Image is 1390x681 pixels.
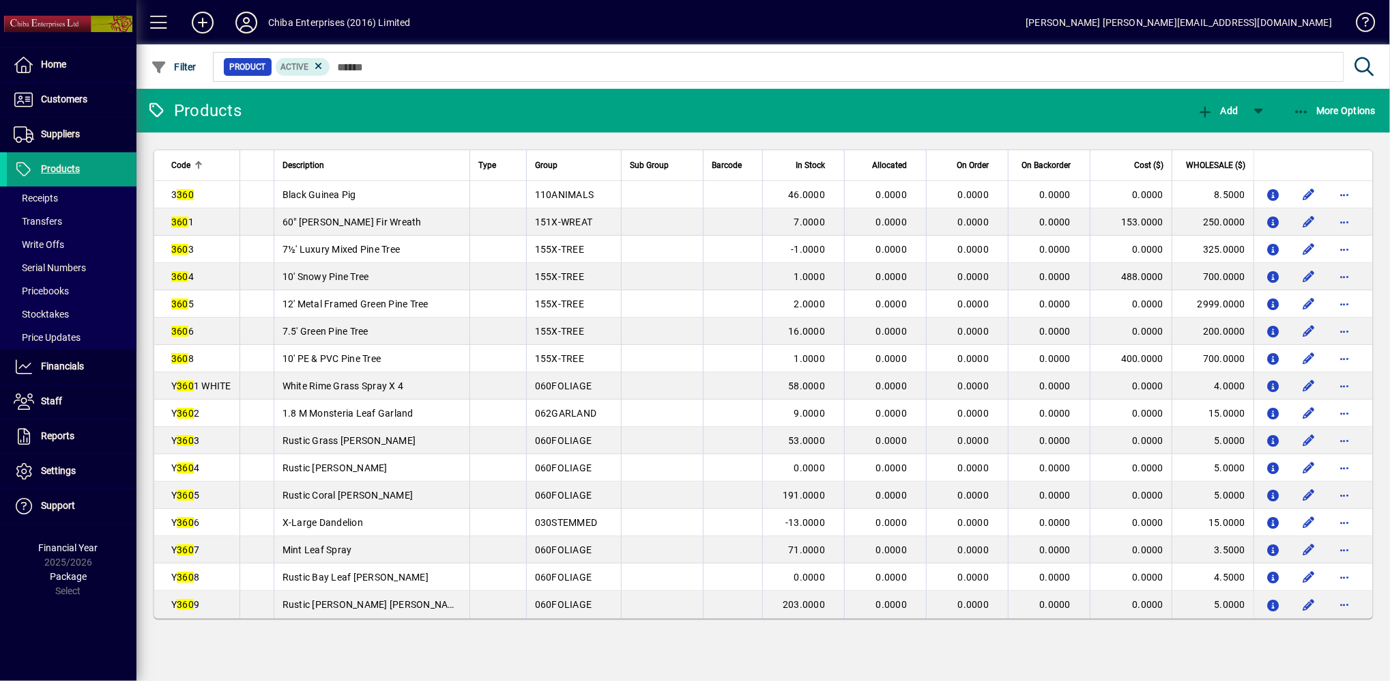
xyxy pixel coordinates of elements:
span: Y 6 [171,517,199,528]
span: 2.0000 [794,298,826,309]
span: Y 5 [171,490,199,501]
em: 360 [177,490,194,501]
span: Sub Group [630,158,669,173]
span: 0.0000 [876,217,908,227]
td: 0.0000 [1090,290,1172,318]
span: 0.0000 [1040,380,1071,391]
button: Edit [1298,457,1320,479]
td: 0.0000 [1090,564,1172,591]
span: 46.0000 [788,189,825,200]
span: 0.0000 [1040,271,1071,282]
span: 0.0000 [1040,244,1071,255]
div: Chiba Enterprises (2016) Limited [268,12,411,33]
span: 0.0000 [958,462,989,473]
em: 360 [177,544,194,555]
td: 15.0000 [1172,400,1254,427]
td: 200.0000 [1172,318,1254,345]
button: Edit [1298,402,1320,424]
a: Serial Numbers [7,256,136,279]
span: Allocated [872,158,907,173]
span: 0.0000 [876,189,908,200]
em: 360 [177,189,194,200]
span: 1.0000 [794,271,826,282]
td: 4.5000 [1172,564,1254,591]
span: Receipts [14,193,58,204]
a: Customers [7,83,136,117]
span: Home [41,59,66,70]
td: 0.0000 [1090,427,1172,454]
a: Knowledge Base [1346,3,1373,47]
span: 060FOLIAGE [535,380,592,391]
span: 0.0000 [958,544,989,555]
button: More Options [1290,98,1380,123]
td: 700.0000 [1172,263,1254,290]
span: Settings [41,465,76,476]
span: 53.0000 [788,435,825,446]
span: 155X-TREE [535,326,584,337]
span: -13.0000 [785,517,825,528]
a: Stocktakes [7,303,136,326]
span: Staff [41,395,62,406]
button: More options [1333,375,1355,397]
span: 0.0000 [1040,189,1071,200]
span: Y 4 [171,462,199,473]
div: Type [478,158,518,173]
a: Write Offs [7,233,136,256]
span: 0.0000 [958,435,989,446]
button: More options [1333,184,1355,206]
button: Edit [1298,594,1320,615]
a: Staff [7,385,136,419]
span: Package [50,571,87,582]
span: Price Updates [14,332,81,343]
span: 0.0000 [958,326,989,337]
button: More options [1333,238,1355,260]
a: Suppliers [7,117,136,152]
span: 0.0000 [958,189,989,200]
span: 0.0000 [1040,217,1071,227]
span: 0.0000 [876,298,908,309]
span: 062GARLAND [535,408,597,419]
div: On Order [935,158,1001,173]
mat-chip: Activation Status: Active [276,58,330,76]
span: 0.0000 [1040,326,1071,337]
span: Group [535,158,558,173]
span: 58.0000 [788,380,825,391]
span: 060FOLIAGE [535,599,592,610]
span: 060FOLIAGE [535,544,592,555]
button: More options [1333,211,1355,233]
span: Product [229,60,266,74]
em: 360 [171,244,188,255]
span: Cost ($) [1134,158,1163,173]
a: Pricebooks [7,279,136,303]
button: Edit [1298,238,1320,260]
a: Home [7,48,136,82]
span: 155X-TREE [535,298,584,309]
span: Write Offs [14,239,64,250]
span: Transfers [14,216,62,227]
span: 0.0000 [1040,544,1071,555]
span: 0.0000 [876,326,908,337]
span: 0.0000 [958,298,989,309]
span: 0.0000 [958,599,989,610]
button: More options [1333,566,1355,588]
span: 0.0000 [958,408,989,419]
td: 400.0000 [1090,345,1172,372]
em: 360 [177,462,194,473]
span: 0.0000 [1040,353,1071,364]
button: More options [1333,266,1355,288]
span: Rustic Bay Leaf [PERSON_NAME] [283,572,429,583]
button: More options [1333,484,1355,506]
span: Rustic Coral [PERSON_NAME] [283,490,414,501]
td: 4.0000 [1172,372,1254,400]
button: More options [1333,348,1355,370]
span: 0.0000 [794,462,826,473]
span: 0.0000 [876,517,908,528]
div: Group [535,158,613,173]
span: 8 [171,353,194,364]
button: Profile [225,10,268,35]
span: Customers [41,94,87,105]
span: Type [478,158,496,173]
span: Rustic [PERSON_NAME] [283,462,388,473]
em: 360 [171,298,188,309]
span: 6 [171,326,194,337]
